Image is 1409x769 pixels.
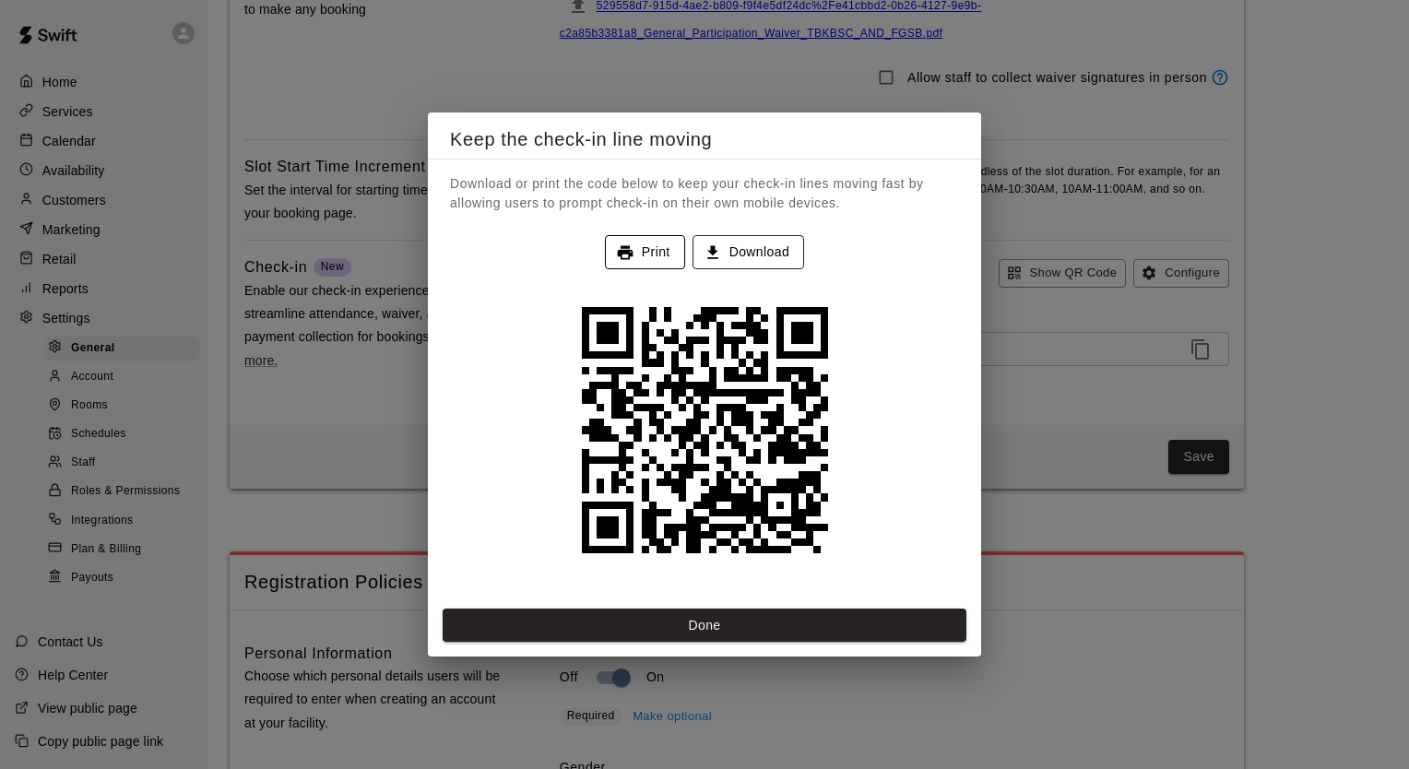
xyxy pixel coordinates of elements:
[605,235,685,269] button: Print
[450,174,944,213] p: Download or print the code below to keep your check-in lines moving fast by allowing users to pro...
[443,609,966,643] button: Done
[566,291,843,568] img: Self Check-in QR Code
[693,235,804,269] button: Download
[450,127,959,152] h5: Keep the check-in line moving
